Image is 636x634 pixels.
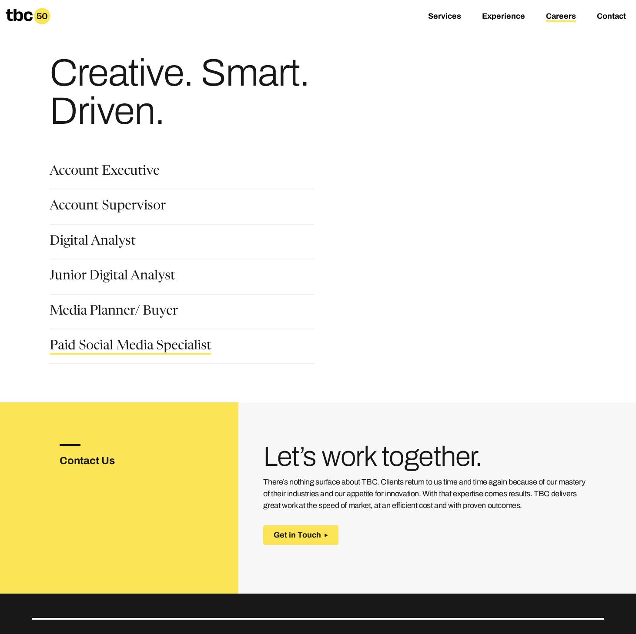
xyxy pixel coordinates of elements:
[263,444,586,469] h3: Let’s work together.
[60,453,143,468] h3: Contact Us
[50,54,384,130] h1: Creative. Smart. Driven.
[597,12,626,22] a: Contact
[50,235,136,250] a: Digital Analyst
[50,305,178,320] a: Media Planner/ Buyer
[263,476,586,511] p: There’s nothing surface about TBC. Clients return to us time and time again because of our master...
[482,12,525,22] a: Experience
[546,12,576,22] a: Careers
[263,525,338,545] button: Get in Touch
[50,200,166,215] a: Account Supervisor
[50,270,175,285] a: Junior Digital Analyst
[50,165,160,180] a: Account Executive
[428,12,461,22] a: Services
[50,340,211,355] a: Paid Social Media Specialist
[274,531,321,540] span: Get in Touch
